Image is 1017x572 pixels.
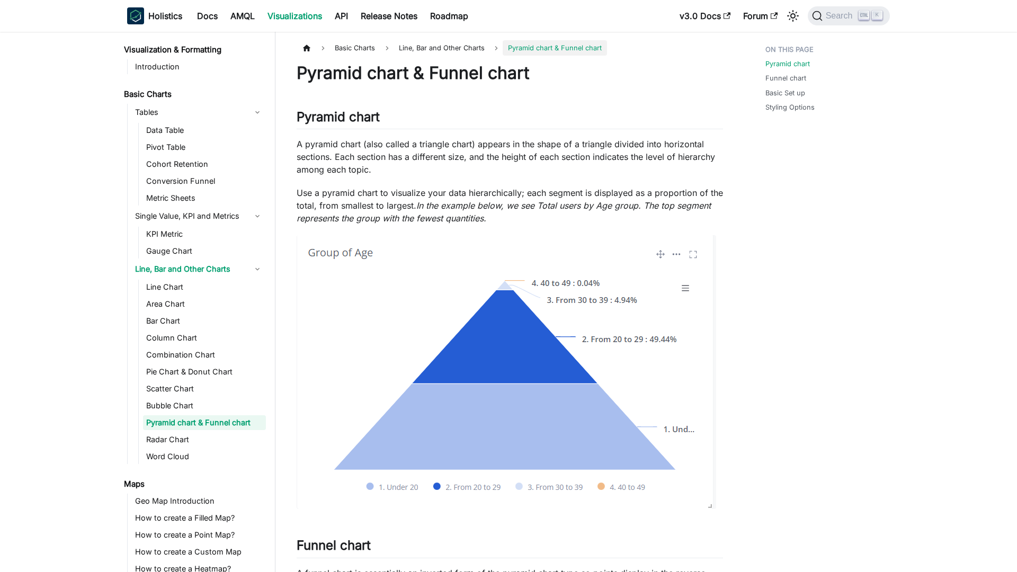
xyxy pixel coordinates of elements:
[503,40,607,56] span: Pyramid chart & Funnel chart
[143,227,266,242] a: KPI Metric
[765,102,815,112] a: Styling Options
[765,59,810,69] a: Pyramid chart
[143,347,266,362] a: Combination Chart
[143,415,266,430] a: Pyramid chart & Funnel chart
[143,280,266,294] a: Line Chart
[297,40,317,56] a: Home page
[354,7,424,24] a: Release Notes
[765,88,805,98] a: Basic Set up
[143,191,266,205] a: Metric Sheets
[132,511,266,525] a: How to create a Filled Map?
[143,381,266,396] a: Scatter Chart
[143,174,266,189] a: Conversion Funnel
[143,432,266,447] a: Radar Chart
[823,11,859,21] span: Search
[143,123,266,138] a: Data Table
[424,7,475,24] a: Roadmap
[121,477,266,491] a: Maps
[297,200,711,224] em: In the example below, we see Total users by Age group. The top segment represents the group with ...
[121,42,266,57] a: Visualization & Formatting
[143,297,266,311] a: Area Chart
[143,449,266,464] a: Word Cloud
[784,7,801,24] button: Switch between dark and light mode (currently light mode)
[297,62,723,84] h1: Pyramid chart & Funnel chart
[127,7,182,24] a: HolisticsHolistics
[127,7,144,24] img: Holistics
[673,7,737,24] a: v3.0 Docs
[143,330,266,345] a: Column Chart
[121,87,266,102] a: Basic Charts
[132,528,266,542] a: How to create a Point Map?
[143,398,266,413] a: Bubble Chart
[872,11,882,20] kbd: K
[297,538,723,558] h2: Funnel chart
[297,109,723,129] h2: Pyramid chart
[191,7,224,24] a: Docs
[329,40,380,56] span: Basic Charts
[132,261,266,278] a: Line, Bar and Other Charts
[143,244,266,258] a: Gauge Chart
[132,494,266,508] a: Geo Map Introduction
[297,186,723,225] p: Use a pyramid chart to visualize your data hierarchically; each segment is displayed as a proport...
[737,7,784,24] a: Forum
[143,314,266,328] a: Bar Chart
[132,208,266,225] a: Single Value, KPI and Metrics
[808,6,890,25] button: Search (Ctrl+K)
[143,157,266,172] a: Cohort Retention
[143,140,266,155] a: Pivot Table
[765,73,806,83] a: Funnel chart
[148,10,182,22] b: Holistics
[224,7,261,24] a: AMQL
[132,104,266,121] a: Tables
[328,7,354,24] a: API
[261,7,328,24] a: Visualizations
[297,40,723,56] nav: Breadcrumbs
[132,544,266,559] a: How to create a Custom Map
[117,32,275,572] nav: Docs sidebar
[297,138,723,176] p: A pyramid chart (also called a triangle chart) appears in the shape of a triangle divided into ho...
[394,40,490,56] span: Line, Bar and Other Charts
[143,364,266,379] a: Pie Chart & Donut Chart
[132,59,266,74] a: Introduction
